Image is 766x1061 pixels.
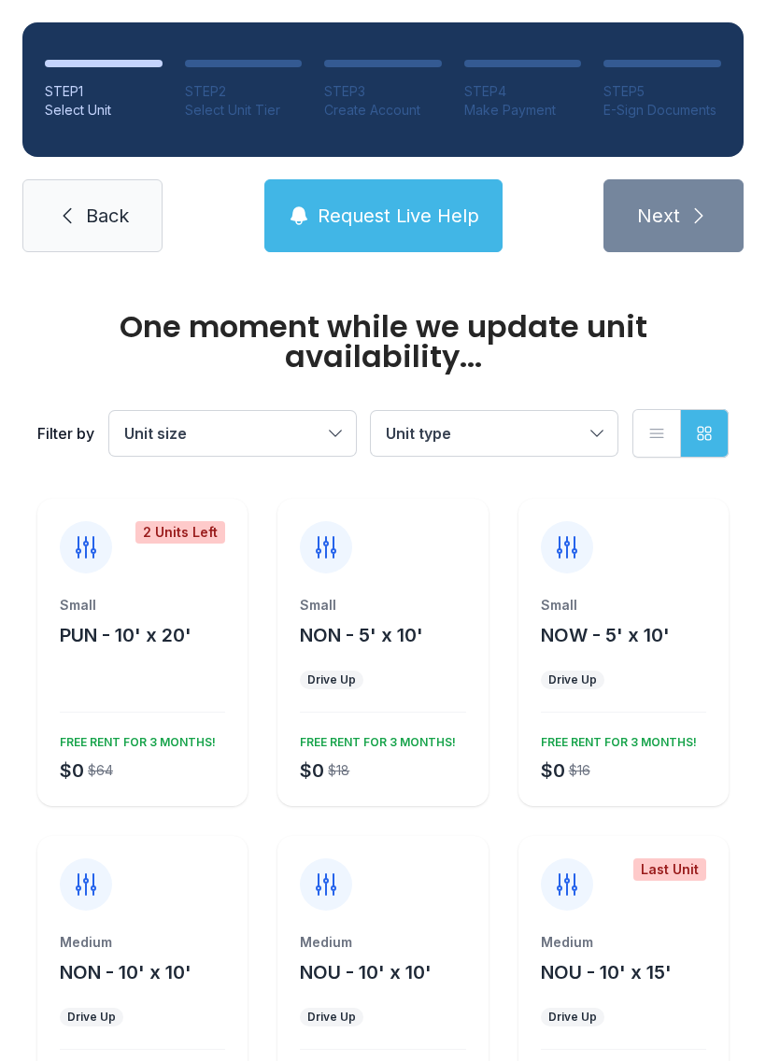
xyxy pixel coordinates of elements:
div: STEP 1 [45,82,163,101]
div: Drive Up [548,1010,597,1025]
span: Back [86,203,129,229]
span: NOU - 10' x 15' [541,961,672,983]
button: NOW - 5' x 10' [541,622,670,648]
div: Make Payment [464,101,582,120]
div: FREE RENT FOR 3 MONTHS! [533,728,697,750]
div: Small [541,596,706,615]
div: Small [300,596,465,615]
span: Request Live Help [318,203,479,229]
div: $64 [88,761,113,780]
button: PUN - 10' x 20' [60,622,191,648]
div: FREE RENT FOR 3 MONTHS! [52,728,216,750]
button: Unit size [109,411,356,456]
span: Next [637,203,680,229]
div: 2 Units Left [135,521,225,544]
div: $18 [328,761,349,780]
button: NON - 5' x 10' [300,622,423,648]
div: Drive Up [307,672,356,687]
span: NOU - 10' x 10' [300,961,432,983]
div: $0 [60,757,84,784]
div: STEP 4 [464,82,582,101]
span: Unit type [386,424,451,443]
span: Unit size [124,424,187,443]
div: Last Unit [633,858,706,881]
span: NON - 5' x 10' [300,624,423,646]
div: STEP 3 [324,82,442,101]
div: Small [60,596,225,615]
div: $0 [541,757,565,784]
button: NON - 10' x 10' [60,959,191,985]
span: PUN - 10' x 20' [60,624,191,646]
button: NOU - 10' x 15' [541,959,672,985]
div: $16 [569,761,590,780]
div: Filter by [37,422,94,445]
button: NOU - 10' x 10' [300,959,432,985]
div: Medium [541,933,706,952]
div: Select Unit [45,101,163,120]
div: Drive Up [67,1010,116,1025]
span: NON - 10' x 10' [60,961,191,983]
div: Drive Up [548,672,597,687]
button: Unit type [371,411,617,456]
div: STEP 5 [603,82,721,101]
div: E-Sign Documents [603,101,721,120]
span: NOW - 5' x 10' [541,624,670,646]
div: Select Unit Tier [185,101,303,120]
div: FREE RENT FOR 3 MONTHS! [292,728,456,750]
div: Create Account [324,101,442,120]
div: One moment while we update unit availability... [37,312,729,372]
div: Drive Up [307,1010,356,1025]
div: Medium [60,933,225,952]
div: Medium [300,933,465,952]
div: $0 [300,757,324,784]
div: STEP 2 [185,82,303,101]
